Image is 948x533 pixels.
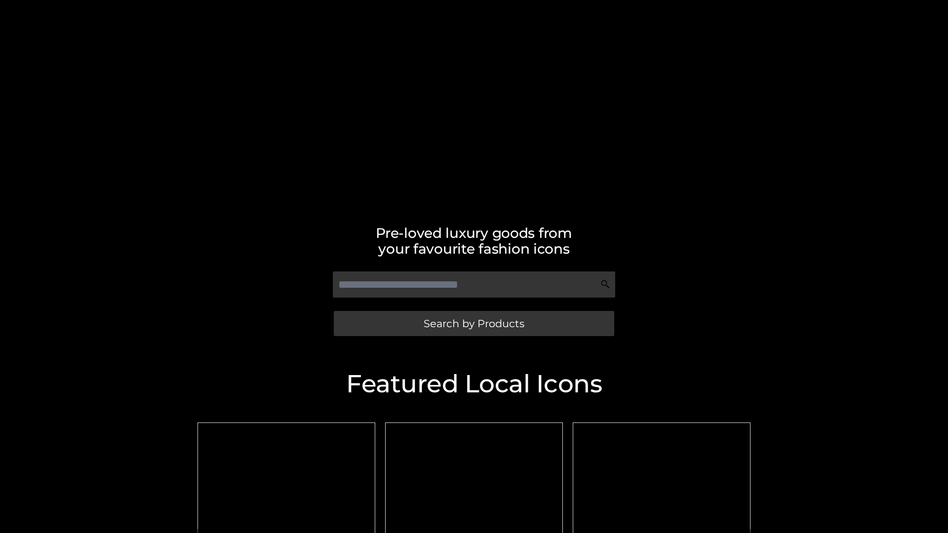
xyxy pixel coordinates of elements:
[424,318,524,329] span: Search by Products
[334,311,614,336] a: Search by Products
[193,372,755,396] h2: Featured Local Icons​
[193,225,755,257] h2: Pre-loved luxury goods from your favourite fashion icons
[600,279,610,289] img: Search Icon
